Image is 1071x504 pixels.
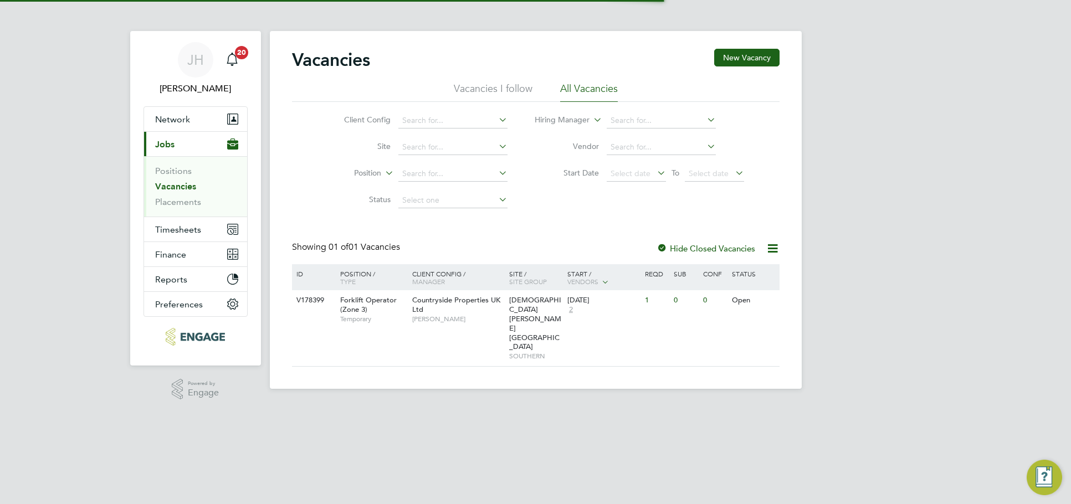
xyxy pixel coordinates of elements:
span: Timesheets [155,224,201,235]
input: Select one [398,193,508,208]
span: JH [187,53,204,67]
div: 0 [700,290,729,311]
div: Status [729,264,777,283]
span: Select date [689,168,729,178]
div: Jobs [144,156,247,217]
input: Search for... [607,140,716,155]
div: Position / [332,264,409,291]
label: Vendor [535,141,599,151]
span: Powered by [188,379,219,388]
span: Preferences [155,299,203,310]
button: Reports [144,267,247,291]
span: Finance [155,249,186,260]
button: Finance [144,242,247,266]
input: Search for... [607,113,716,128]
button: New Vacancy [714,49,780,66]
a: 20 [221,42,243,78]
span: Jobs [155,139,175,150]
span: SOUTHERN [509,352,562,361]
span: 2 [567,305,575,315]
label: Hiring Manager [526,115,590,126]
span: Vendors [567,277,598,286]
label: Site [327,141,391,151]
span: Reports [155,274,187,285]
span: Select date [611,168,650,178]
div: ID [294,264,332,283]
span: Type [340,277,356,286]
li: Vacancies I follow [454,82,532,102]
span: [PERSON_NAME] [412,315,504,323]
div: Showing [292,241,402,253]
label: Hide Closed Vacancies [657,243,755,254]
div: Sub [671,264,700,283]
div: Conf [700,264,729,283]
span: Manager [412,277,445,286]
a: JH[PERSON_NAME] [144,42,248,95]
span: Jess Hogan [144,82,248,95]
span: 20 [235,46,248,59]
span: Site Group [509,277,547,286]
button: Jobs [144,132,247,156]
button: Timesheets [144,217,247,241]
label: Position [317,168,381,179]
input: Search for... [398,113,508,128]
span: 01 Vacancies [329,241,400,253]
a: Placements [155,197,201,207]
div: Client Config / [409,264,506,291]
label: Start Date [535,168,599,178]
nav: Main navigation [130,31,261,366]
div: Open [729,290,777,311]
span: Countryside Properties UK Ltd [412,295,500,314]
span: Forklift Operator (Zone 3) [340,295,397,314]
div: 0 [671,290,700,311]
label: Client Config [327,115,391,125]
input: Search for... [398,166,508,182]
button: Preferences [144,292,247,316]
li: All Vacancies [560,82,618,102]
button: Engage Resource Center [1027,460,1062,495]
div: Start / [565,264,642,292]
div: Site / [506,264,565,291]
span: Engage [188,388,219,398]
span: Network [155,114,190,125]
div: Reqd [642,264,671,283]
button: Network [144,107,247,131]
a: Powered byEngage [172,379,219,400]
span: Temporary [340,315,407,323]
div: V178399 [294,290,332,311]
a: Go to home page [144,328,248,346]
span: 01 of [329,241,349,253]
a: Vacancies [155,181,196,192]
div: 1 [642,290,671,311]
input: Search for... [398,140,508,155]
span: To [668,166,683,180]
span: [DEMOGRAPHIC_DATA] [PERSON_NAME][GEOGRAPHIC_DATA] [509,295,561,351]
div: [DATE] [567,296,639,305]
a: Positions [155,166,192,176]
img: pcrnet-logo-retina.png [166,328,225,346]
h2: Vacancies [292,49,370,71]
label: Status [327,194,391,204]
